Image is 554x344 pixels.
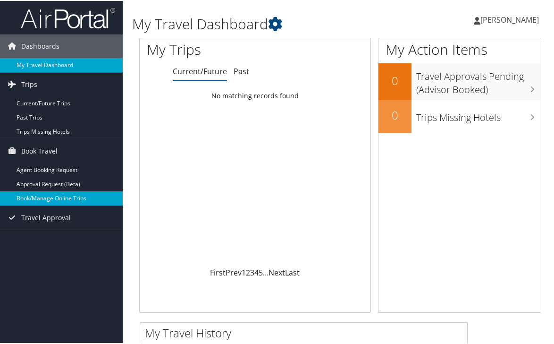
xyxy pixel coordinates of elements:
span: Trips [21,72,37,95]
h2: 0 [378,72,411,88]
a: 1 [242,267,246,277]
img: airportal-logo.png [21,6,115,28]
a: 4 [254,267,259,277]
a: Past [234,65,249,76]
span: [PERSON_NAME] [480,14,539,24]
span: … [263,267,269,277]
h3: Trips Missing Hotels [416,105,541,123]
a: Next [269,267,285,277]
a: [PERSON_NAME] [474,5,548,33]
h1: My Trips [147,39,267,59]
a: 0Travel Approvals Pending (Advisor Booked) [378,62,541,99]
h2: 0 [378,106,411,122]
span: Book Travel [21,138,58,162]
td: No matching records found [140,86,370,103]
a: Last [285,267,300,277]
a: Prev [226,267,242,277]
h1: My Action Items [378,39,541,59]
a: 5 [259,267,263,277]
span: Dashboards [21,34,59,57]
a: 3 [250,267,254,277]
a: First [210,267,226,277]
span: Travel Approval [21,205,71,229]
h2: My Travel History [145,324,467,340]
h1: My Travel Dashboard [132,13,410,33]
a: Current/Future [173,65,227,76]
h3: Travel Approvals Pending (Advisor Booked) [416,64,541,95]
a: 2 [246,267,250,277]
a: 0Trips Missing Hotels [378,99,541,132]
